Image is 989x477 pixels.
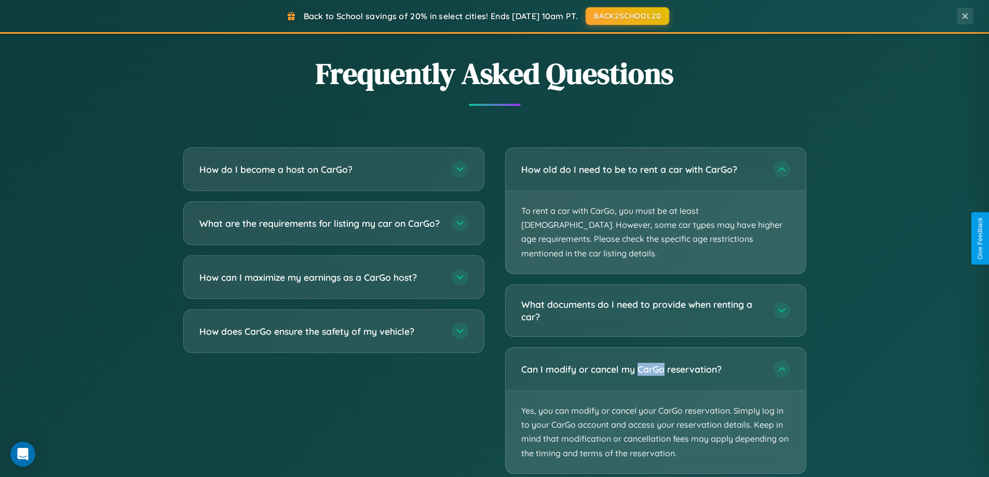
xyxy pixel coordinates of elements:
p: Yes, you can modify or cancel your CarGo reservation. Simply log in to your CarGo account and acc... [506,391,806,473]
p: To rent a car with CarGo, you must be at least [DEMOGRAPHIC_DATA]. However, some car types may ha... [506,191,806,274]
div: Open Intercom Messenger [10,442,35,467]
div: Give Feedback [977,217,984,260]
h3: What are the requirements for listing my car on CarGo? [199,217,441,230]
span: Back to School savings of 20% in select cities! Ends [DATE] 10am PT. [304,11,578,21]
h3: How does CarGo ensure the safety of my vehicle? [199,325,441,338]
button: BACK2SCHOOL20 [586,7,669,25]
h2: Frequently Asked Questions [183,53,806,93]
h3: How old do I need to be to rent a car with CarGo? [521,163,763,176]
h3: How can I maximize my earnings as a CarGo host? [199,271,441,284]
h3: Can I modify or cancel my CarGo reservation? [521,363,763,376]
h3: What documents do I need to provide when renting a car? [521,298,763,323]
h3: How do I become a host on CarGo? [199,163,441,176]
